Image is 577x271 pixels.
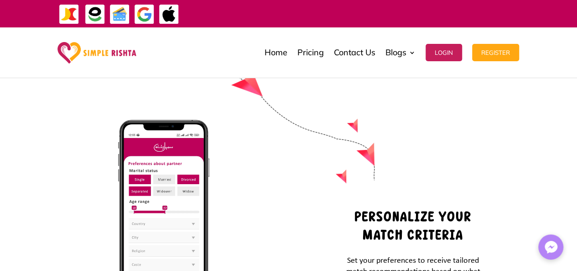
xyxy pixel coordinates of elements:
img: Messenger [542,238,560,256]
a: Register [472,30,519,75]
a: Home [265,30,287,75]
a: Pricing [297,30,324,75]
button: Login [426,44,462,61]
img: Arow-2 [192,14,375,184]
a: Login [426,30,462,75]
img: EasyPaisa-icon [85,4,105,25]
img: JazzCash-icon [59,4,79,25]
img: ApplePay-icon [159,4,179,25]
a: Blogs [385,30,416,75]
a: Contact Us [334,30,375,75]
button: Register [472,44,519,61]
img: Credit Cards [109,4,130,25]
strong: Personalize your Match Criteria [354,209,472,243]
img: GooglePay-icon [134,4,155,25]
